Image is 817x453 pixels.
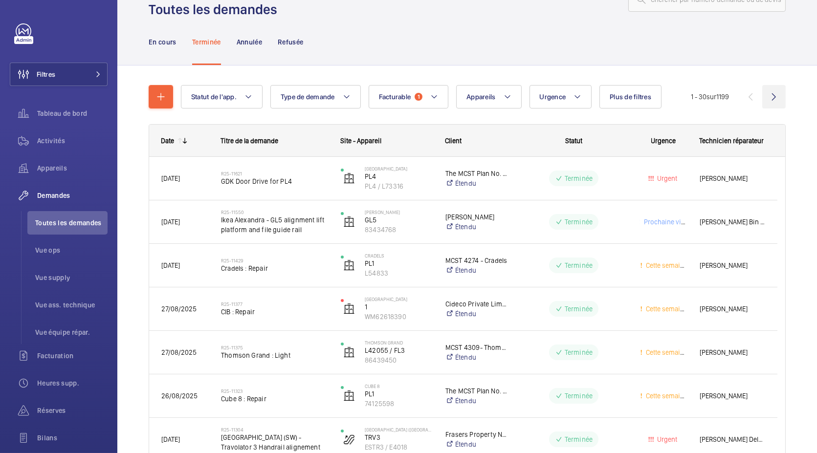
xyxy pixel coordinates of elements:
p: L54833 [365,268,433,278]
h2: R25-11429 [221,258,328,263]
h2: R25-11550 [221,209,328,215]
p: [PERSON_NAME] [365,209,433,215]
span: Cette semaine [644,392,687,400]
a: Étendu [445,352,508,362]
p: TRV3 [365,432,433,442]
span: Technicien réparateur [699,137,764,145]
span: Vue ass. technique [35,300,108,310]
span: Facturation [37,351,108,361]
span: [PERSON_NAME] [700,260,765,271]
img: elevator.svg [343,216,355,228]
p: Terminée [565,434,593,444]
p: 74125598 [365,399,433,409]
span: [DATE] [161,218,180,226]
p: [GEOGRAPHIC_DATA] ([GEOGRAPHIC_DATA]) [365,427,433,432]
a: Étendu [445,178,508,188]
span: GDK Door Drive for PL4 [221,176,328,186]
p: Terminée [565,260,593,270]
p: ESTR3 / E4018 [365,442,433,452]
span: Tableau de bord [37,108,108,118]
p: Terminée [565,217,593,227]
a: Étendu [445,222,508,232]
a: Étendu [445,309,508,319]
button: Plus de filtres [599,85,662,108]
span: Heures supp. [37,378,108,388]
span: Toutes les demandes [35,218,108,228]
p: [GEOGRAPHIC_DATA] [365,296,433,302]
img: elevator.svg [343,173,355,184]
p: Cideco Private Limited [445,299,508,309]
span: [DATE] [161,174,180,182]
span: [PERSON_NAME] [700,173,765,184]
h2: R25-11375 [221,345,328,350]
span: 27/08/2025 [161,348,197,356]
span: sur [707,93,716,101]
p: The MCST Plan No. 2634 [445,169,508,178]
p: PL4 [365,172,433,181]
span: Statut de l'app. [191,93,237,101]
span: Appareils [37,163,108,173]
p: Annulée [237,37,262,47]
span: Site - Appareil [340,137,381,145]
button: Type de demande [270,85,361,108]
span: Vue ops [35,245,108,255]
span: [PERSON_NAME] Bin [PERSON_NAME] [700,216,765,227]
span: Urgent [656,174,678,182]
span: [PERSON_NAME] Dela [PERSON_NAME] [700,434,765,445]
p: PL1 [365,259,433,268]
span: Vue équipe répar. [35,327,108,337]
span: [DATE] [161,435,180,443]
p: En cours [149,37,177,47]
span: Cette semaine [644,261,687,269]
button: Filtres [10,63,108,86]
span: Client [445,137,462,145]
span: Prochaine visite [642,218,692,226]
span: Facturable [379,93,411,101]
p: Terminée [192,37,221,47]
span: Titre de la demande [221,137,278,145]
p: MCST 4309- Thomson Grand Condominium [445,343,508,352]
span: CIB : Repair [221,307,328,317]
span: 1 [415,93,422,101]
p: Cube 8 [365,383,433,389]
div: Press SPACE to select this row. [149,244,777,287]
h1: Toutes les demandes [149,0,283,19]
span: Filtres [37,69,55,79]
span: Urgence [651,137,676,145]
span: Urgence [540,93,566,101]
a: Étendu [445,396,508,406]
p: [GEOGRAPHIC_DATA] [365,166,433,172]
p: [PERSON_NAME] [445,212,508,222]
span: Cradels : Repair [221,263,328,273]
div: Press SPACE to select this row. [149,157,777,200]
span: Thomson Grand : Light [221,350,328,360]
span: Cube 8 : Repair [221,394,328,404]
span: Statut [565,137,582,145]
p: L42055 / FL3 [365,345,433,355]
span: Bilans [37,433,108,443]
span: Appareils [466,93,495,101]
p: 86439450 [365,355,433,365]
button: Urgence [530,85,592,108]
button: Appareils [456,85,521,108]
h2: R25-11377 [221,301,328,307]
span: Urgent [656,435,678,443]
span: [PERSON_NAME] [700,347,765,358]
div: Date [161,137,174,145]
span: Cette semaine [644,348,687,356]
p: Terminée [565,173,593,183]
p: Terminée [565,391,593,401]
p: Refusée [278,37,303,47]
button: Statut de l'app. [181,85,263,108]
p: Terminée [565,347,593,357]
span: [PERSON_NAME] [700,390,765,401]
span: [GEOGRAPHIC_DATA] (SW) - Travolator 3 Handrail alignement [221,432,328,452]
span: Vue supply [35,273,108,282]
a: Étendu [445,439,508,449]
div: Press SPACE to select this row. [149,200,777,244]
span: 27/08/2025 [161,305,197,313]
span: 26/08/2025 [161,392,198,400]
span: 1 - 30 1199 [691,93,729,100]
span: Cette semaine [644,305,687,313]
img: elevator.svg [343,346,355,358]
